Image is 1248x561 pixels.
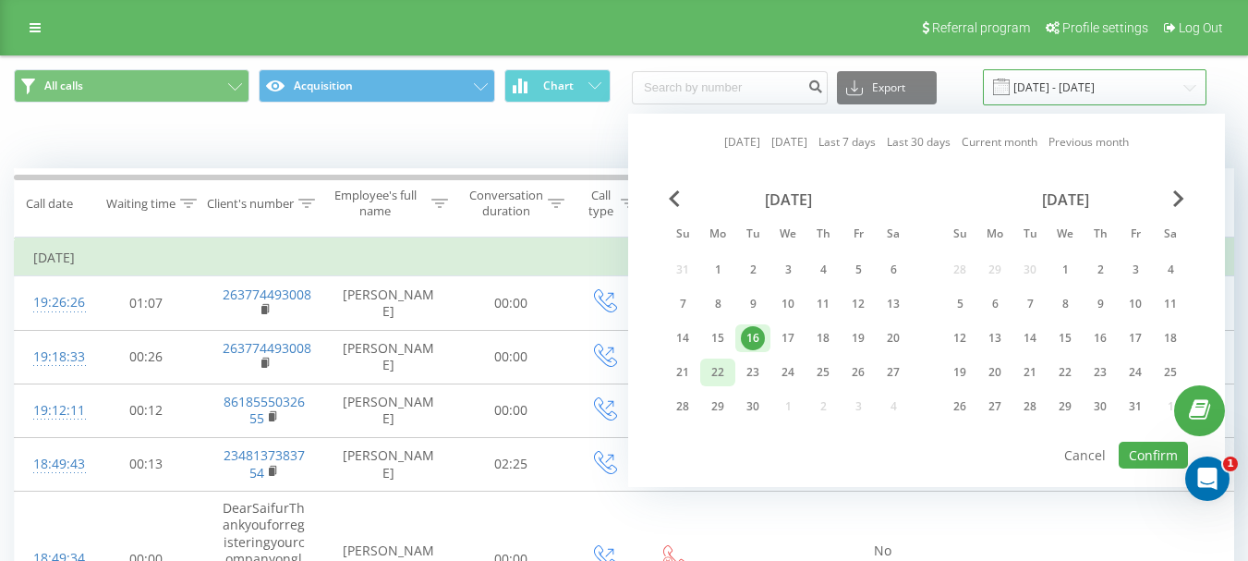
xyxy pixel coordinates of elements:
[881,292,905,316] div: 13
[942,359,977,386] div: Sun Oct 19, 2025
[1012,393,1048,421] div: Tue Oct 28, 2025
[1088,395,1112,419] div: 30
[841,256,876,284] div: Fri Sep 5, 2025
[846,326,870,350] div: 19
[771,133,807,151] a: [DATE]
[671,292,695,316] div: 7
[1123,258,1147,282] div: 3
[665,359,700,386] div: Sun Sep 21, 2025
[981,222,1009,250] abbr: Monday
[1083,324,1118,352] div: Thu Oct 16, 2025
[665,324,700,352] div: Sun Sep 14, 2025
[224,446,305,481] a: 2348137383754
[1157,222,1184,250] abbr: Saturday
[700,359,735,386] div: Mon Sep 22, 2025
[811,292,835,316] div: 11
[1158,360,1182,384] div: 25
[1123,360,1147,384] div: 24
[1118,324,1153,352] div: Fri Oct 17, 2025
[1083,393,1118,421] div: Thu Oct 30, 2025
[806,290,841,318] div: Thu Sep 11, 2025
[983,360,1007,384] div: 20
[324,384,454,437] td: [PERSON_NAME]
[665,290,700,318] div: Sun Sep 7, 2025
[454,384,569,437] td: 00:00
[324,276,454,330] td: [PERSON_NAME]
[841,324,876,352] div: Fri Sep 19, 2025
[811,258,835,282] div: 4
[741,326,765,350] div: 16
[454,276,569,330] td: 00:00
[1088,292,1112,316] div: 9
[1153,359,1188,386] div: Sat Oct 25, 2025
[811,360,835,384] div: 25
[706,326,730,350] div: 15
[948,326,972,350] div: 12
[806,256,841,284] div: Thu Sep 4, 2025
[106,196,176,212] div: Waiting time
[700,290,735,318] div: Mon Sep 8, 2025
[841,359,876,386] div: Fri Sep 26, 2025
[1119,442,1188,469] button: Confirm
[1158,326,1182,350] div: 18
[44,79,83,93] span: All calls
[846,292,870,316] div: 12
[1088,326,1112,350] div: 16
[89,384,204,437] td: 00:12
[469,188,543,219] div: Conversation duration
[776,292,800,316] div: 10
[1121,222,1149,250] abbr: Friday
[1051,222,1079,250] abbr: Wednesday
[932,20,1030,35] span: Referral program
[1053,326,1077,350] div: 15
[89,276,204,330] td: 01:07
[1123,292,1147,316] div: 10
[776,326,800,350] div: 17
[846,258,870,282] div: 5
[706,395,730,419] div: 29
[776,258,800,282] div: 3
[1053,395,1077,419] div: 29
[1185,457,1230,501] iframe: Intercom live chat
[948,395,972,419] div: 26
[706,258,730,282] div: 1
[818,133,876,151] a: Last 7 days
[259,69,494,103] button: Acquisition
[983,395,1007,419] div: 27
[876,290,911,318] div: Sat Sep 13, 2025
[706,292,730,316] div: 8
[1173,190,1184,207] span: Next Month
[735,324,770,352] div: Tue Sep 16, 2025
[1012,290,1048,318] div: Tue Oct 7, 2025
[1083,359,1118,386] div: Thu Oct 23, 2025
[841,290,876,318] div: Fri Sep 12, 2025
[33,339,70,375] div: 19:18:33
[1118,359,1153,386] div: Fri Oct 24, 2025
[1088,258,1112,282] div: 2
[1118,290,1153,318] div: Fri Oct 10, 2025
[454,330,569,384] td: 00:00
[504,69,611,103] button: Chart
[700,393,735,421] div: Mon Sep 29, 2025
[26,196,73,212] div: Call date
[1179,20,1223,35] span: Log Out
[735,290,770,318] div: Tue Sep 9, 2025
[223,286,311,303] a: 263774493008
[1153,256,1188,284] div: Sat Oct 4, 2025
[324,188,428,219] div: Employee's full name
[770,324,806,352] div: Wed Sep 17, 2025
[770,290,806,318] div: Wed Sep 10, 2025
[741,360,765,384] div: 23
[224,393,305,427] a: 8618555032655
[739,222,767,250] abbr: Tuesday
[876,359,911,386] div: Sat Sep 27, 2025
[1053,292,1077,316] div: 8
[942,324,977,352] div: Sun Oct 12, 2025
[1083,256,1118,284] div: Thu Oct 2, 2025
[881,360,905,384] div: 27
[977,359,1012,386] div: Mon Oct 20, 2025
[543,79,574,92] span: Chart
[1062,20,1148,35] span: Profile settings
[776,360,800,384] div: 24
[983,292,1007,316] div: 6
